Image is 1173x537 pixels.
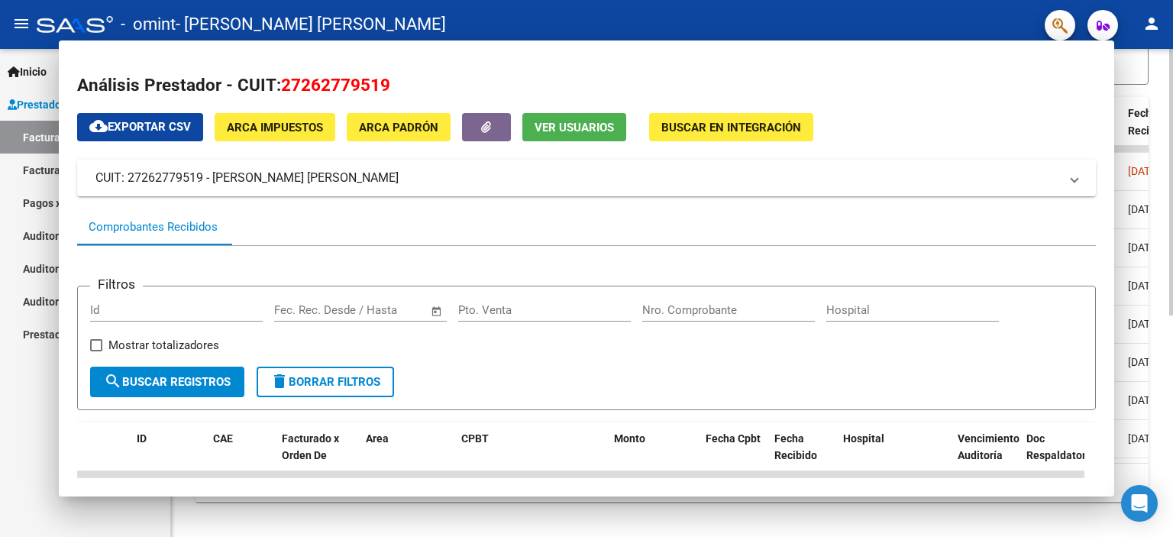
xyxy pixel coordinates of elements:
span: Prestadores / Proveedores [8,96,147,113]
mat-icon: delete [270,372,289,390]
span: Mostrar totalizadores [108,336,219,354]
button: Open calendar [428,302,445,320]
datatable-header-cell: CPBT [455,422,608,490]
span: ARCA Padrón [359,121,438,134]
datatable-header-cell: CAE [207,422,276,490]
span: [DATE] [1128,203,1159,215]
span: - omint [121,8,176,41]
span: Fecha Cpbt [706,432,761,445]
span: Area [366,432,389,445]
h2: Análisis Prestador - CUIT: [77,73,1096,99]
span: Ver Usuarios [535,121,614,134]
span: Fecha Recibido [774,432,817,462]
mat-panel-title: CUIT: 27262779519 - [PERSON_NAME] [PERSON_NAME] [95,169,1059,187]
span: [DATE] [1128,432,1159,445]
div: Open Intercom Messenger [1121,485,1158,522]
span: Hospital [843,432,884,445]
mat-icon: cloud_download [89,117,108,135]
datatable-header-cell: Doc Respaldatoria [1020,422,1112,490]
span: Buscar en Integración [661,121,801,134]
button: Exportar CSV [77,113,203,141]
button: Buscar Registros [90,367,244,397]
button: ARCA Impuestos [215,113,335,141]
span: [DATE] [1128,318,1159,330]
span: Borrar Filtros [270,375,380,389]
span: Inicio [8,63,47,80]
div: Comprobantes Recibidos [89,218,218,236]
span: Buscar Registros [104,375,231,389]
mat-icon: search [104,372,122,390]
span: Doc Respaldatoria [1026,432,1095,462]
span: ID [137,432,147,445]
button: ARCA Padrón [347,113,451,141]
span: Fecha Recibido [1128,107,1171,137]
mat-icon: person [1142,15,1161,33]
input: Fecha inicio [274,303,336,317]
span: Exportar CSV [89,120,191,134]
mat-icon: menu [12,15,31,33]
mat-expansion-panel-header: CUIT: 27262779519 - [PERSON_NAME] [PERSON_NAME] [77,160,1096,196]
span: [DATE] [1128,394,1159,406]
span: [DATE] [1128,241,1159,254]
datatable-header-cell: Vencimiento Auditoría [952,422,1020,490]
datatable-header-cell: Fecha Cpbt [700,422,768,490]
datatable-header-cell: Facturado x Orden De [276,422,360,490]
datatable-header-cell: Area [360,422,455,490]
datatable-header-cell: Hospital [837,422,952,490]
datatable-header-cell: Fecha Recibido [768,422,837,490]
span: 27262779519 [281,75,390,95]
span: CAE [213,432,233,445]
button: Buscar en Integración [649,113,813,141]
input: Fecha fin [350,303,424,317]
span: CPBT [461,432,489,445]
span: Vencimiento Auditoría [958,432,1020,462]
span: [DATE] [1128,280,1159,292]
span: Monto [614,432,645,445]
button: Ver Usuarios [522,113,626,141]
span: ARCA Impuestos [227,121,323,134]
datatable-header-cell: Monto [608,422,700,490]
button: Borrar Filtros [257,367,394,397]
span: [DATE] [1128,356,1159,368]
span: - [PERSON_NAME] [PERSON_NAME] [176,8,446,41]
h3: Filtros [90,274,143,294]
span: Facturado x Orden De [282,432,339,462]
datatable-header-cell: ID [131,422,207,490]
span: [DATE] [1128,165,1159,177]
